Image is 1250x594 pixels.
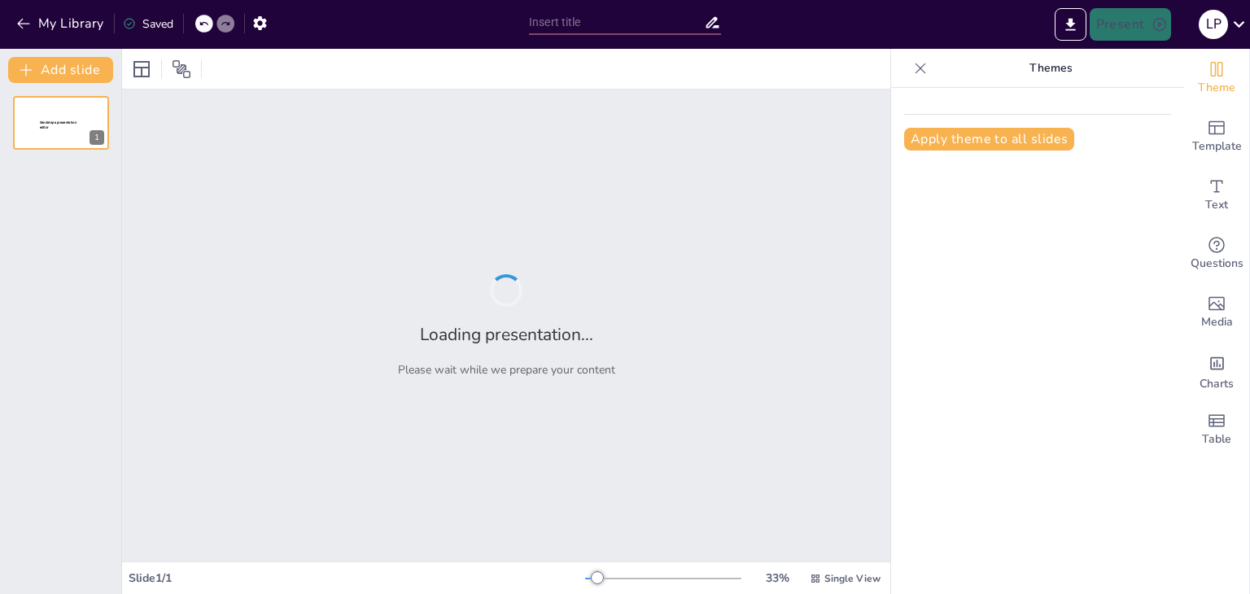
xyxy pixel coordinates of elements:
div: Add ready made slides [1184,107,1249,166]
div: 33 % [758,570,797,586]
span: Text [1205,196,1228,214]
button: My Library [12,11,111,37]
button: Add slide [8,57,113,83]
button: Export to PowerPoint [1055,8,1086,41]
span: Media [1201,313,1233,331]
button: L P [1199,8,1228,41]
input: Insert title [529,11,704,34]
div: Saved [123,16,173,32]
span: Questions [1191,255,1243,273]
div: Layout [129,56,155,82]
p: Please wait while we prepare your content [398,362,615,378]
span: Template [1192,138,1242,155]
div: Change the overall theme [1184,49,1249,107]
button: Apply theme to all slides [904,128,1074,151]
div: Get real-time input from your audience [1184,225,1249,283]
div: 1 [90,130,104,145]
div: 1 [13,96,109,150]
div: L P [1199,10,1228,39]
div: Add images, graphics, shapes or video [1184,283,1249,342]
span: Theme [1198,79,1235,97]
span: Table [1202,430,1231,448]
div: Add charts and graphs [1184,342,1249,400]
div: Add a table [1184,400,1249,459]
div: Slide 1 / 1 [129,570,585,586]
span: Single View [824,572,881,585]
h2: Loading presentation... [420,323,593,346]
span: Charts [1200,375,1234,393]
p: Themes [933,49,1168,88]
span: Sendsteps presentation editor [40,120,76,129]
button: Present [1090,8,1171,41]
div: Add text boxes [1184,166,1249,225]
span: Position [172,59,191,79]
